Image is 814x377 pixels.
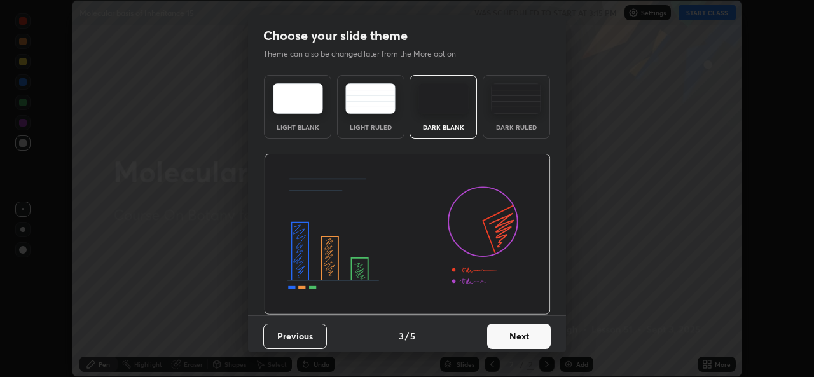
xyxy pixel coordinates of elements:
img: darkThemeBanner.d06ce4a2.svg [264,154,551,315]
img: lightTheme.e5ed3b09.svg [273,83,323,114]
img: darkRuledTheme.de295e13.svg [491,83,541,114]
button: Previous [263,324,327,349]
div: Dark Ruled [491,124,542,130]
h2: Choose your slide theme [263,27,408,44]
p: Theme can also be changed later from the More option [263,48,469,60]
img: lightRuledTheme.5fabf969.svg [345,83,396,114]
h4: 5 [410,329,415,343]
h4: 3 [399,329,404,343]
button: Next [487,324,551,349]
img: darkTheme.f0cc69e5.svg [418,83,469,114]
div: Light Blank [272,124,323,130]
div: Dark Blank [418,124,469,130]
h4: / [405,329,409,343]
div: Light Ruled [345,124,396,130]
